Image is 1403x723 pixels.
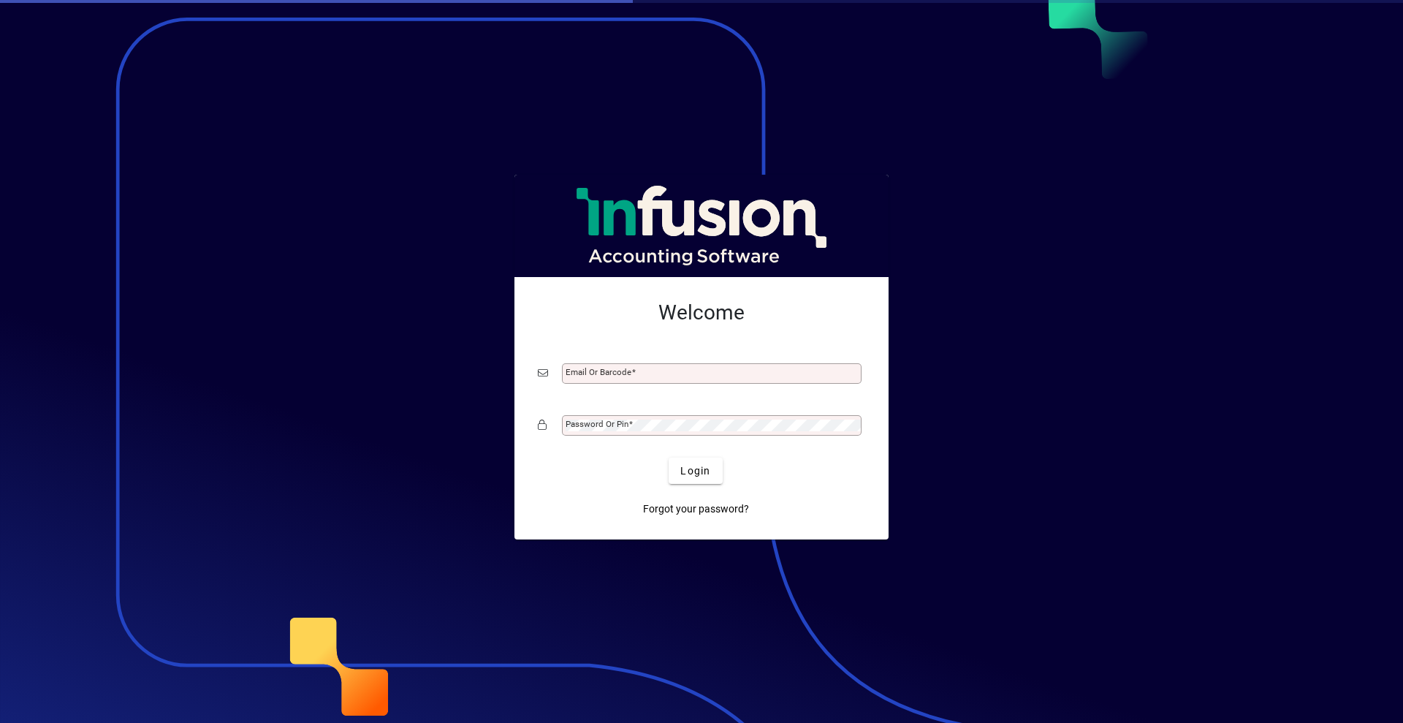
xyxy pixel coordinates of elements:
[637,496,755,522] a: Forgot your password?
[669,458,722,484] button: Login
[680,463,710,479] span: Login
[643,501,749,517] span: Forgot your password?
[538,300,865,325] h2: Welcome
[566,419,628,429] mat-label: Password or Pin
[566,367,631,377] mat-label: Email or Barcode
